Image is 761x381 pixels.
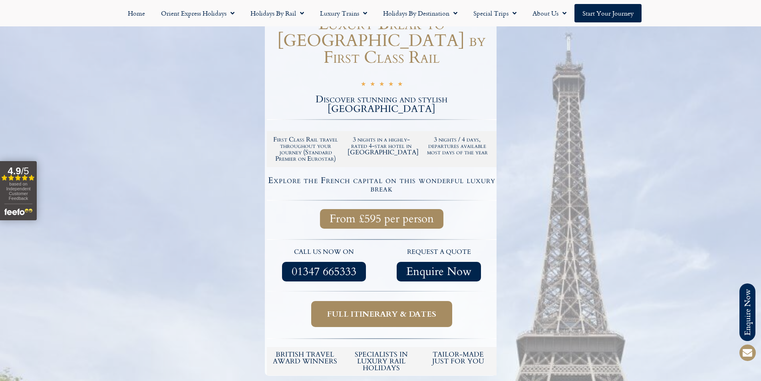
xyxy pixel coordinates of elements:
[465,4,525,22] a: Special Trips
[574,4,642,22] a: Start your Journey
[320,209,443,229] a: From £595 per person
[379,80,384,90] i: ★
[397,80,403,90] i: ★
[361,80,366,90] i: ★
[388,80,393,90] i: ★
[292,267,356,277] span: 01347 665333
[385,247,493,257] p: request a quote
[282,262,366,281] a: 01347 665333
[267,16,497,66] h1: Luxury Break to [GEOGRAPHIC_DATA] by First Class Rail
[242,4,312,22] a: Holidays by Rail
[272,136,340,162] h2: First Class Rail travel throughout your journey (Standard Premier on Eurostar)
[4,4,757,22] nav: Menu
[268,176,495,193] h4: Explore the French capital on this wonderful luxury break
[347,351,416,371] h6: Specialists in luxury rail holidays
[361,79,403,90] div: 5/5
[330,214,434,224] span: From £595 per person
[348,136,415,156] h2: 3 nights in a highly-rated 4-star hotel in [GEOGRAPHIC_DATA]
[370,80,375,90] i: ★
[424,351,493,365] h5: tailor-made just for you
[327,309,436,319] span: Full itinerary & dates
[120,4,153,22] a: Home
[423,136,491,156] h2: 3 nights / 4 days, departures available most days of the year
[311,301,452,327] a: Full itinerary & dates
[153,4,242,22] a: Orient Express Holidays
[271,351,340,365] h5: British Travel Award winners
[406,267,471,277] span: Enquire Now
[271,247,378,257] p: call us now on
[267,95,497,114] h2: Discover stunning and stylish [GEOGRAPHIC_DATA]
[397,262,481,281] a: Enquire Now
[312,4,375,22] a: Luxury Trains
[375,4,465,22] a: Holidays by Destination
[525,4,574,22] a: About Us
